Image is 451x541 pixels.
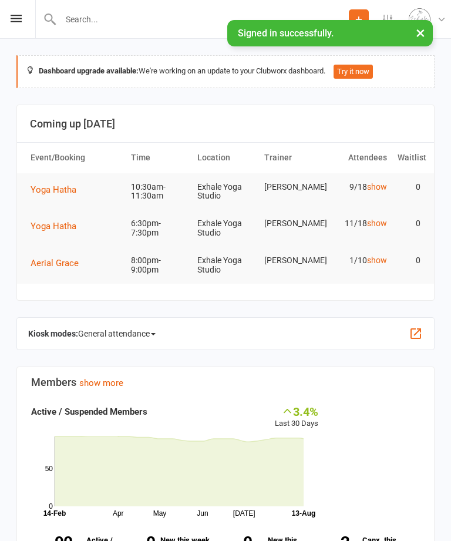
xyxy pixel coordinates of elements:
a: show [367,219,387,228]
span: General attendance [78,324,156,343]
span: Yoga Hatha [31,221,76,231]
th: Attendees [325,143,392,173]
td: 1/10 [325,247,392,274]
span: Yoga Hatha [31,184,76,195]
th: Event/Booking [25,143,126,173]
button: × [410,20,431,45]
td: 0 [392,173,426,201]
div: 3.4% [275,405,318,418]
span: Aerial Grace [31,258,79,268]
td: 0 [392,247,426,274]
th: Time [126,143,193,173]
td: 9/18 [325,173,392,201]
strong: Kiosk modes: [28,329,78,338]
td: [PERSON_NAME] [259,173,326,201]
a: show more [79,378,123,388]
a: show [367,256,387,265]
td: 11/18 [325,210,392,237]
h3: Coming up [DATE] [30,118,421,130]
button: Yoga Hatha [31,183,85,197]
td: [PERSON_NAME] [259,247,326,274]
td: Exhale Yoga Studio [192,173,259,210]
td: 8:00pm-9:00pm [126,247,193,284]
strong: Active / Suspended Members [31,406,147,417]
button: Try it now [334,65,373,79]
img: thumb_image1710331179.png [408,8,431,31]
a: show [367,182,387,191]
td: 6:30pm-7:30pm [126,210,193,247]
button: Yoga Hatha [31,219,85,233]
input: Search... [57,11,349,28]
td: Exhale Yoga Studio [192,247,259,284]
td: Exhale Yoga Studio [192,210,259,247]
button: Aerial Grace [31,256,87,270]
th: Trainer [259,143,326,173]
span: Signed in successfully. [238,28,334,39]
th: Location [192,143,259,173]
td: [PERSON_NAME] [259,210,326,237]
td: 0 [392,210,426,237]
div: We're working on an update to your Clubworx dashboard. [16,55,435,88]
th: Waitlist [392,143,426,173]
div: Last 30 Days [275,405,318,430]
td: 10:30am-11:30am [126,173,193,210]
h3: Members [31,377,420,388]
strong: Dashboard upgrade available: [39,66,139,75]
